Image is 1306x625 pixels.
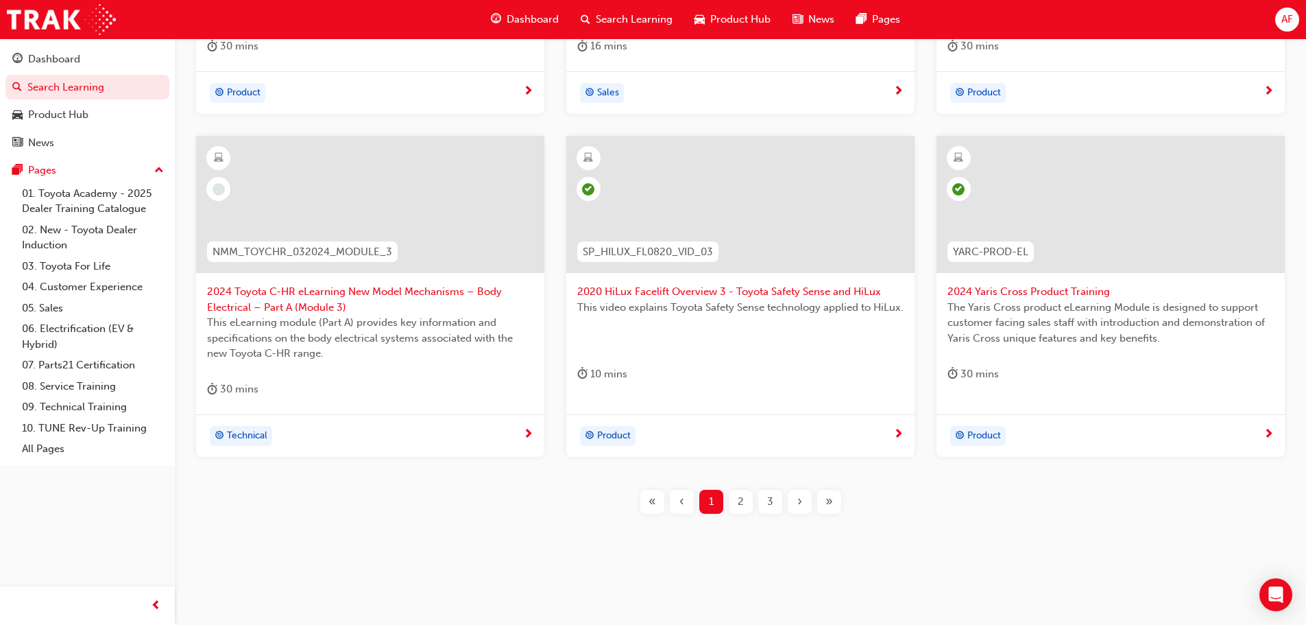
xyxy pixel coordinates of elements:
a: All Pages [16,438,169,460]
a: News [5,130,169,156]
span: news-icon [12,137,23,150]
span: target-icon [955,84,965,102]
span: search-icon [12,82,22,94]
span: 2024 Toyota C-HR eLearning New Model Mechanisms – Body Electrical – Part A (Module 3) [207,284,533,315]
span: pages-icon [12,165,23,177]
div: 30 mins [947,38,999,55]
span: Technical [227,428,267,444]
span: target-icon [955,427,965,445]
button: Page 2 [726,490,755,514]
div: Open Intercom Messenger [1259,578,1292,611]
span: duration-icon [577,366,588,383]
a: NMM_TOYCHR_032024_MODULE_32024 Toyota C-HR eLearning New Model Mechanisms – Body Electrical – Par... [196,136,544,457]
span: 2 [738,494,744,510]
a: 07. Parts21 Certification [16,355,169,376]
span: next-icon [893,86,904,98]
span: Pages [872,12,900,27]
img: Trak [7,4,116,35]
div: 10 mins [577,366,627,383]
span: 1 [709,494,714,510]
span: ‹ [679,494,684,510]
div: 30 mins [207,38,258,55]
span: next-icon [893,429,904,441]
a: 10. TUNE Rev-Up Training [16,418,169,439]
span: prev-icon [151,598,161,615]
a: news-iconNews [782,5,845,34]
span: SP_HILUX_FL0820_VID_03 [583,244,713,260]
div: Pages [28,163,56,178]
span: 2024 Yaris Cross Product Training [947,284,1274,300]
span: next-icon [523,429,533,441]
span: target-icon [585,84,594,102]
button: AF [1275,8,1299,32]
button: Next page [785,490,814,514]
a: 09. Technical Training [16,397,169,418]
div: Dashboard [28,51,80,67]
div: 16 mins [577,38,627,55]
button: First page [638,490,667,514]
div: Product Hub [28,107,88,123]
span: target-icon [215,84,224,102]
span: search-icon [581,11,590,28]
span: NMM_TOYCHR_032024_MODULE_3 [213,244,392,260]
span: car-icon [12,109,23,121]
span: Product [597,428,631,444]
span: » [825,494,833,510]
a: 08. Service Training [16,376,169,397]
span: next-icon [1263,429,1274,441]
a: car-iconProduct Hub [684,5,782,34]
a: 04. Customer Experience [16,276,169,298]
span: This video explains Toyota Safety Sense technology applied to HiLux. [577,300,904,316]
button: Previous page [667,490,697,514]
button: Page 3 [755,490,785,514]
a: Product Hub [5,102,169,128]
button: DashboardSearch LearningProduct HubNews [5,44,169,158]
span: car-icon [694,11,705,28]
span: 3 [767,494,773,510]
button: Page 1 [697,490,726,514]
a: 05. Sales [16,298,169,319]
span: duration-icon [947,38,958,55]
span: learningResourceType_ELEARNING-icon [954,150,963,167]
span: duration-icon [947,366,958,383]
span: learningRecordVerb_NONE-icon [213,183,225,196]
span: This eLearning module (Part A) provides key information and specifications on the body electrical... [207,315,533,362]
a: Search Learning [5,75,169,100]
span: guage-icon [12,54,23,66]
span: Product [227,85,261,101]
a: search-iconSearch Learning [570,5,684,34]
span: Sales [597,85,619,101]
span: › [797,494,802,510]
a: Dashboard [5,47,169,72]
span: learningRecordVerb_COMPLETE-icon [582,183,594,196]
span: « [649,494,656,510]
span: YARC-PROD-EL [953,244,1028,260]
span: learningRecordVerb_PASS-icon [952,183,965,196]
span: pages-icon [856,11,867,28]
a: guage-iconDashboard [480,5,570,34]
div: 30 mins [207,381,258,398]
span: Product [967,85,1001,101]
span: duration-icon [207,38,217,55]
button: Pages [5,158,169,183]
span: news-icon [793,11,803,28]
a: 01. Toyota Academy - 2025 Dealer Training Catalogue [16,183,169,220]
span: Product [967,428,1001,444]
span: Product Hub [710,12,771,27]
span: Search Learning [596,12,673,27]
button: Last page [814,490,844,514]
a: YARC-PROD-EL2024 Yaris Cross Product TrainingThe Yaris Cross product eLearning Module is designed... [936,136,1285,457]
span: target-icon [215,427,224,445]
span: duration-icon [207,381,217,398]
span: guage-icon [491,11,501,28]
span: 2020 HiLux Facelift Overview 3 - Toyota Safety Sense and HiLux [577,284,904,300]
a: pages-iconPages [845,5,911,34]
a: 02. New - Toyota Dealer Induction [16,220,169,256]
a: SP_HILUX_FL0820_VID_032020 HiLux Facelift Overview 3 - Toyota Safety Sense and HiLuxThis video ex... [566,136,915,457]
span: AF [1281,12,1293,27]
a: 06. Electrification (EV & Hybrid) [16,318,169,355]
span: learningResourceType_ELEARNING-icon [214,150,223,167]
span: up-icon [154,162,164,180]
div: 30 mins [947,366,999,383]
